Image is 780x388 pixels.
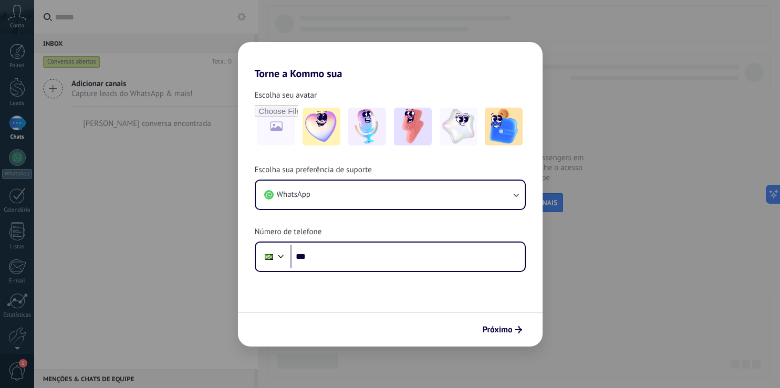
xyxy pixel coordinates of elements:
span: Escolha seu avatar [255,90,317,101]
div: Brazil: + 55 [259,246,279,268]
h2: Torne a Kommo sua [238,42,543,80]
span: Próximo [483,326,513,333]
img: -3.jpeg [394,108,432,145]
img: -5.jpeg [485,108,523,145]
button: WhatsApp [256,181,525,209]
img: -1.jpeg [303,108,340,145]
span: Escolha sua preferência de suporte [255,165,372,175]
img: -2.jpeg [348,108,386,145]
span: WhatsApp [277,190,310,200]
button: Próximo [478,321,527,339]
img: -4.jpeg [440,108,477,145]
span: Número de telefone [255,227,322,237]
